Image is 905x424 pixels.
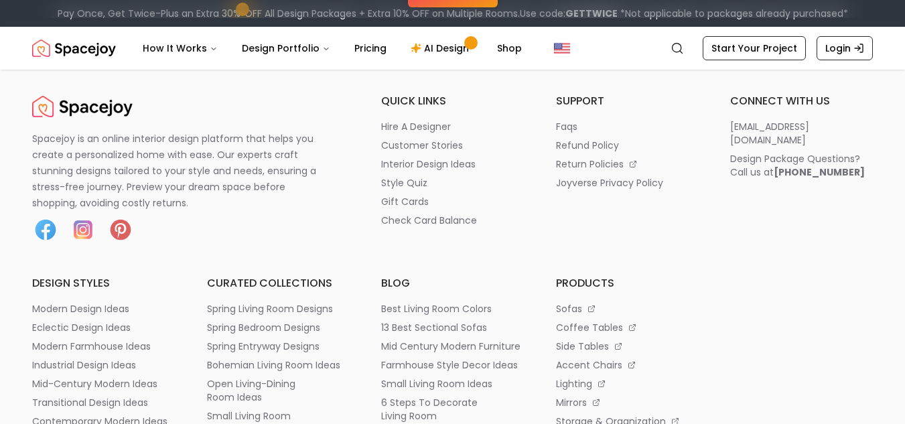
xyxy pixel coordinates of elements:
[556,302,582,315] p: sofas
[207,358,350,372] a: bohemian living room ideas
[556,377,699,391] a: lighting
[381,139,524,152] a: customer stories
[556,340,609,353] p: side tables
[381,157,524,171] a: interior design ideas
[556,396,587,409] p: mirrors
[381,340,520,353] p: mid century modern furniture
[556,321,623,334] p: coffee tables
[381,358,518,372] p: farmhouse style decor ideas
[32,27,873,70] nav: Global
[32,377,175,391] a: mid-century modern ideas
[107,216,134,243] img: Pinterest icon
[556,120,577,133] p: faqs
[556,176,663,190] p: joyverse privacy policy
[32,302,175,315] a: modern design ideas
[70,216,96,243] img: Instagram icon
[381,214,524,227] a: check card balance
[381,214,477,227] p: check card balance
[32,396,148,409] p: transitional design ideas
[207,302,350,315] a: spring living room designs
[556,340,699,353] a: side tables
[556,302,699,315] a: sofas
[703,36,806,60] a: Start Your Project
[32,321,175,334] a: eclectic design ideas
[207,275,350,291] h6: curated collections
[32,131,332,211] p: Spacejoy is an online interior design platform that helps you create a personalized home with eas...
[32,340,175,353] a: modern farmhouse ideas
[132,35,228,62] button: How It Works
[381,157,476,171] p: interior design ideas
[381,302,492,315] p: best living room colors
[381,302,524,315] a: best living room colors
[556,377,592,391] p: lighting
[556,176,699,190] a: joyverse privacy policy
[556,358,622,372] p: accent chairs
[32,93,133,120] img: Spacejoy Logo
[32,377,157,391] p: mid-century modern ideas
[556,93,699,109] h6: support
[207,321,320,334] p: spring bedroom designs
[381,176,524,190] a: style quiz
[132,35,533,62] nav: Main
[730,93,873,109] h6: connect with us
[32,216,59,243] img: Facebook icon
[381,377,492,391] p: small living room ideas
[556,358,699,372] a: accent chairs
[556,157,699,171] a: return policies
[556,321,699,334] a: coffee tables
[381,358,524,372] a: farmhouse style decor ideas
[32,340,151,353] p: modern farmhouse ideas
[207,321,350,334] a: spring bedroom designs
[400,35,484,62] a: AI Design
[32,358,136,372] p: industrial design ideas
[381,340,524,353] a: mid century modern furniture
[556,139,619,152] p: refund policy
[381,321,487,334] p: 13 best sectional sofas
[32,396,175,409] a: transitional design ideas
[32,358,175,372] a: industrial design ideas
[556,396,699,409] a: mirrors
[381,396,524,423] a: 6 steps to decorate living room
[381,120,451,133] p: hire a designer
[486,35,533,62] a: Shop
[381,321,524,334] a: 13 best sectional sofas
[32,35,116,62] a: Spacejoy
[32,35,116,62] img: Spacejoy Logo
[32,321,131,334] p: eclectic design ideas
[381,275,524,291] h6: blog
[556,139,699,152] a: refund policy
[381,377,524,391] a: small living room ideas
[207,377,350,404] a: open living-dining room ideas
[381,195,524,208] a: gift cards
[32,93,133,120] a: Spacejoy
[556,120,699,133] a: faqs
[381,120,524,133] a: hire a designer
[381,139,463,152] p: customer stories
[774,165,865,179] b: [PHONE_NUMBER]
[730,120,873,147] a: [EMAIL_ADDRESS][DOMAIN_NAME]
[207,358,340,372] p: bohemian living room ideas
[207,340,350,353] a: spring entryway designs
[381,176,427,190] p: style quiz
[556,275,699,291] h6: products
[207,340,320,353] p: spring entryway designs
[207,302,333,315] p: spring living room designs
[817,36,873,60] a: Login
[730,152,873,179] a: Design Package Questions?Call us at[PHONE_NUMBER]
[381,93,524,109] h6: quick links
[32,302,129,315] p: modern design ideas
[381,195,429,208] p: gift cards
[554,40,570,56] img: United States
[730,152,865,179] div: Design Package Questions? Call us at
[344,35,397,62] a: Pricing
[556,157,624,171] p: return policies
[231,35,341,62] button: Design Portfolio
[32,275,175,291] h6: design styles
